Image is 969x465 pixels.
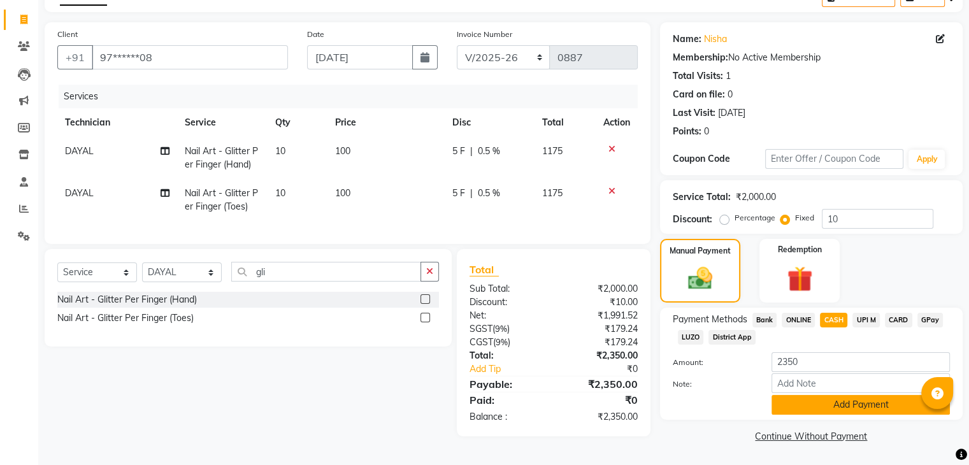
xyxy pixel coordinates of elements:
[57,29,78,40] label: Client
[779,263,821,295] img: _gift.svg
[496,337,508,347] span: 9%
[445,108,535,137] th: Disc
[452,145,465,158] span: 5 F
[327,108,445,137] th: Price
[554,296,647,309] div: ₹10.00
[452,187,465,200] span: 5 F
[596,108,638,137] th: Action
[57,293,197,306] div: Nail Art - Glitter Per Finger (Hand)
[554,410,647,424] div: ₹2,350.00
[663,430,960,443] a: Continue Without Payment
[673,88,725,101] div: Card on file:
[478,187,500,200] span: 0.5 %
[542,187,563,199] span: 1175
[704,32,727,46] a: Nisha
[59,85,647,108] div: Services
[57,108,177,137] th: Technician
[460,282,554,296] div: Sub Total:
[795,212,814,224] label: Fixed
[673,106,715,120] div: Last Visit:
[460,392,554,408] div: Paid:
[680,264,720,292] img: _cash.svg
[65,145,94,157] span: DAYAL
[460,362,569,376] a: Add Tip
[478,145,500,158] span: 0.5 %
[708,330,756,345] span: District App
[65,187,94,199] span: DAYAL
[554,309,647,322] div: ₹1,991.52
[778,244,822,255] label: Redemption
[736,190,776,204] div: ₹2,000.00
[185,187,258,212] span: Nail Art - Glitter Per Finger (Toes)
[765,149,904,169] input: Enter Offer / Coupon Code
[820,313,847,327] span: CASH
[57,45,93,69] button: +91
[460,322,554,336] div: ( )
[460,296,554,309] div: Discount:
[772,352,950,372] input: Amount
[663,357,762,368] label: Amount:
[782,313,815,327] span: ONLINE
[772,395,950,415] button: Add Payment
[726,69,731,83] div: 1
[460,376,554,392] div: Payable:
[460,410,554,424] div: Balance :
[231,262,421,282] input: Search or Scan
[335,145,350,157] span: 100
[752,313,777,327] span: Bank
[495,324,507,334] span: 9%
[554,349,647,362] div: ₹2,350.00
[470,145,473,158] span: |
[728,88,733,101] div: 0
[917,313,944,327] span: GPay
[460,336,554,349] div: ( )
[735,212,775,224] label: Percentage
[460,309,554,322] div: Net:
[704,125,709,138] div: 0
[470,263,499,276] span: Total
[663,378,762,390] label: Note:
[460,349,554,362] div: Total:
[470,336,493,348] span: CGST
[678,330,704,345] span: LUZO
[673,190,731,204] div: Service Total:
[852,313,880,327] span: UPI M
[177,108,267,137] th: Service
[554,336,647,349] div: ₹179.24
[275,145,285,157] span: 10
[457,29,512,40] label: Invoice Number
[908,150,945,169] button: Apply
[554,376,647,392] div: ₹2,350.00
[268,108,327,137] th: Qty
[673,213,712,226] div: Discount:
[470,323,492,334] span: SGST
[885,313,912,327] span: CARD
[307,29,324,40] label: Date
[470,187,473,200] span: |
[554,392,647,408] div: ₹0
[275,187,285,199] span: 10
[335,187,350,199] span: 100
[673,32,701,46] div: Name:
[670,245,731,257] label: Manual Payment
[673,51,950,64] div: No Active Membership
[673,51,728,64] div: Membership:
[673,125,701,138] div: Points:
[535,108,595,137] th: Total
[569,362,647,376] div: ₹0
[772,373,950,393] input: Add Note
[554,282,647,296] div: ₹2,000.00
[554,322,647,336] div: ₹179.24
[92,45,288,69] input: Search by Name/Mobile/Email/Code
[718,106,745,120] div: [DATE]
[673,313,747,326] span: Payment Methods
[673,152,765,166] div: Coupon Code
[185,145,258,170] span: Nail Art - Glitter Per Finger (Hand)
[673,69,723,83] div: Total Visits:
[542,145,563,157] span: 1175
[57,311,194,325] div: Nail Art - Glitter Per Finger (Toes)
